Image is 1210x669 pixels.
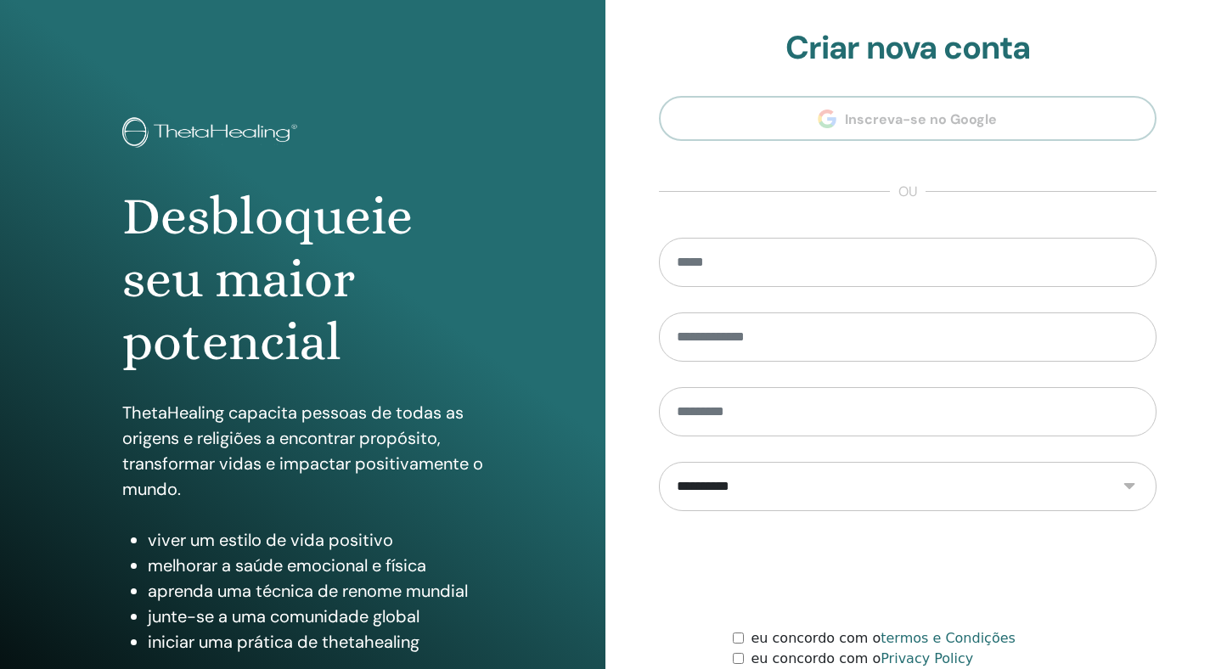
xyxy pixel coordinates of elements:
[148,604,483,629] li: junte-se a uma comunidade global
[122,185,483,374] h1: Desbloqueie seu maior potencial
[881,630,1016,646] a: termos e Condições
[751,628,1015,649] label: eu concordo com o
[890,182,926,202] span: ou
[751,649,973,669] label: eu concordo com o
[148,527,483,553] li: viver um estilo de vida positivo
[148,553,483,578] li: melhorar a saúde emocional e física
[122,400,483,502] p: ThetaHealing capacita pessoas de todas as origens e religiões a encontrar propósito, transformar ...
[148,629,483,655] li: iniciar uma prática de thetahealing
[881,650,973,666] a: Privacy Policy
[148,578,483,604] li: aprenda uma técnica de renome mundial
[779,537,1037,603] iframe: reCAPTCHA
[659,29,1157,68] h2: Criar nova conta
